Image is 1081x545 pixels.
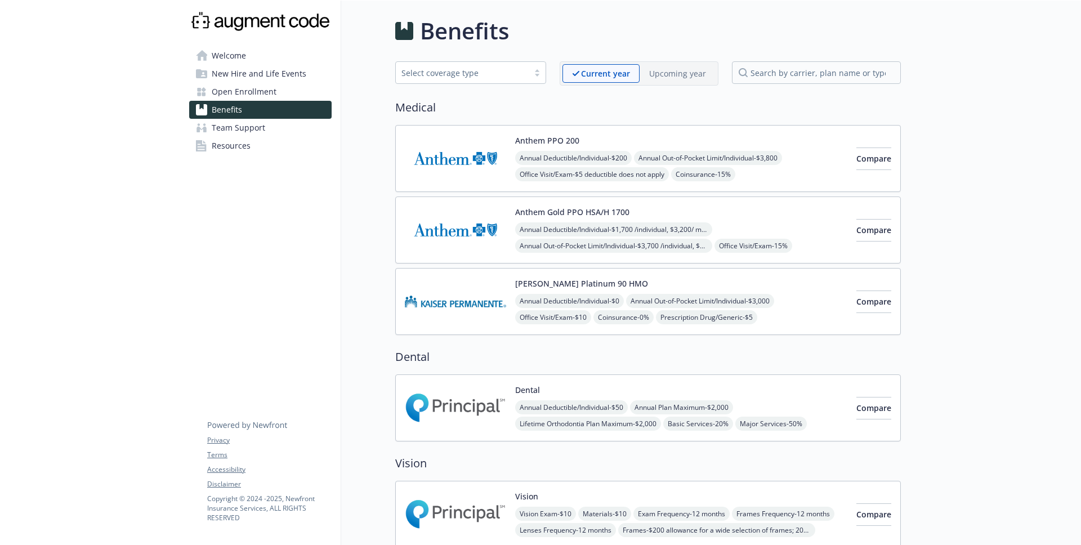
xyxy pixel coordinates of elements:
a: Open Enrollment [189,83,332,101]
input: search by carrier, plan name or type [732,61,901,84]
span: Office Visit/Exam - 15% [714,239,792,253]
span: Basic Services - 20% [663,417,733,431]
span: Annual Out-of-Pocket Limit/Individual - $3,800 [634,151,782,165]
img: Kaiser Permanente Insurance Company carrier logo [405,278,506,325]
span: Coinsurance - 15% [671,167,735,181]
span: Annual Deductible/Individual - $200 [515,151,632,165]
span: Compare [856,153,891,164]
span: Annual Out-of-Pocket Limit/Individual - $3,000 [626,294,774,308]
button: Compare [856,503,891,526]
button: Compare [856,148,891,170]
button: Compare [856,397,891,419]
button: Anthem Gold PPO HSA/H 1700 [515,206,629,218]
span: Benefits [212,101,242,119]
span: Compare [856,509,891,520]
span: Vision Exam - $10 [515,507,576,521]
span: Frames Frequency - 12 months [732,507,834,521]
span: Prescription Drug/Generic - $5 [656,310,757,324]
img: Anthem Blue Cross carrier logo [405,206,506,254]
a: Benefits [189,101,332,119]
div: Select coverage type [401,67,523,79]
span: Office Visit/Exam - $10 [515,310,591,324]
span: Annual Deductible/Individual - $50 [515,400,628,414]
span: Lenses Frequency - 12 months [515,523,616,537]
a: Accessibility [207,464,331,475]
span: New Hire and Life Events [212,65,306,83]
span: Team Support [212,119,265,137]
a: Privacy [207,435,331,445]
h1: Benefits [420,14,509,48]
span: Annual Deductible/Individual - $1,700 /individual, $3,200/ member [515,222,712,236]
span: Annual Deductible/Individual - $0 [515,294,624,308]
span: Coinsurance - 0% [593,310,654,324]
span: Compare [856,403,891,413]
span: Open Enrollment [212,83,276,101]
span: Annual Out-of-Pocket Limit/Individual - $3,700 /individual, $3,700/ member [515,239,712,253]
span: Materials - $10 [578,507,631,521]
span: Lifetime Orthodontia Plan Maximum - $2,000 [515,417,661,431]
span: Compare [856,225,891,235]
a: Terms [207,450,331,460]
button: Compare [856,291,891,313]
p: Upcoming year [649,68,706,79]
span: Annual Plan Maximum - $2,000 [630,400,733,414]
button: [PERSON_NAME] Platinum 90 HMO [515,278,648,289]
span: Welcome [212,47,246,65]
p: Current year [581,68,630,79]
span: Resources [212,137,251,155]
h2: Dental [395,349,901,365]
span: Major Services - 50% [735,417,807,431]
button: Compare [856,219,891,242]
button: Dental [515,384,540,396]
a: Resources [189,137,332,155]
span: Exam Frequency - 12 months [633,507,730,521]
img: Anthem Blue Cross carrier logo [405,135,506,182]
span: Compare [856,296,891,307]
h2: Medical [395,99,901,116]
img: Principal Financial Group Inc carrier logo [405,490,506,538]
h2: Vision [395,455,901,472]
a: New Hire and Life Events [189,65,332,83]
span: Office Visit/Exam - $5 deductible does not apply [515,167,669,181]
a: Team Support [189,119,332,137]
img: Principal Financial Group Inc carrier logo [405,384,506,432]
a: Welcome [189,47,332,65]
span: Frames - $200 allowance for a wide selection of frames; 20% off amount over allowance [618,523,815,537]
p: Copyright © 2024 - 2025 , Newfront Insurance Services, ALL RIGHTS RESERVED [207,494,331,522]
button: Anthem PPO 200 [515,135,579,146]
a: Disclaimer [207,479,331,489]
button: Vision [515,490,538,502]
